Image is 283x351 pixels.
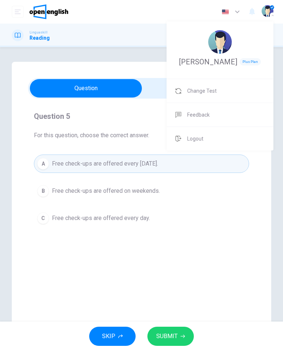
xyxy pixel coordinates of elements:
[187,112,210,118] span: Feedback
[187,136,203,142] span: Logout
[187,88,217,94] span: Change Test
[208,30,232,54] img: Profile picture
[179,59,237,65] span: [PERSON_NAME]
[240,58,261,65] span: Plus Plan
[167,79,273,103] a: Change Test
